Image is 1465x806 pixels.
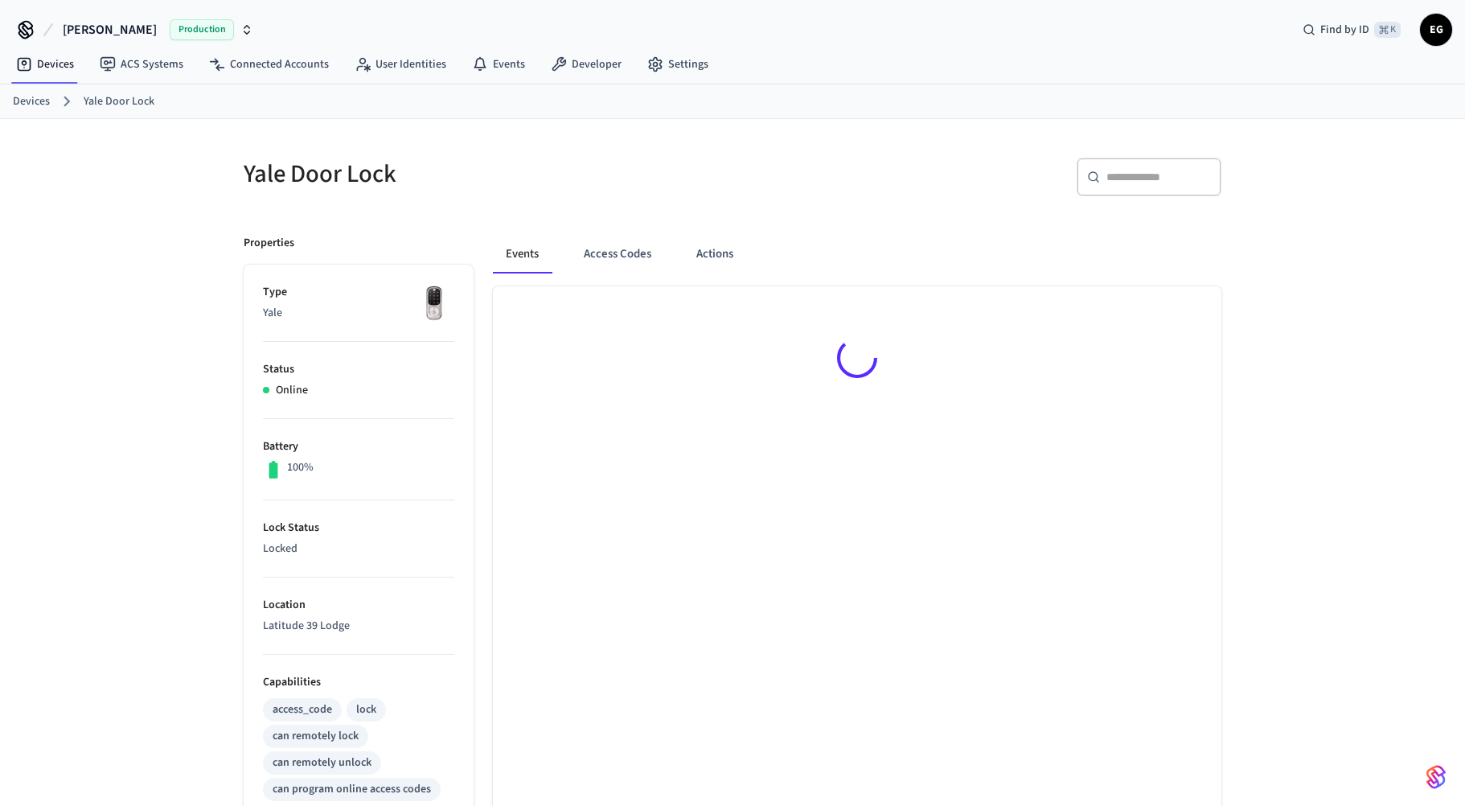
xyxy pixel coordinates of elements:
[1422,15,1451,44] span: EG
[287,459,314,476] p: 100%
[196,50,342,79] a: Connected Accounts
[170,19,234,40] span: Production
[87,50,196,79] a: ACS Systems
[571,235,664,273] button: Access Codes
[263,361,454,378] p: Status
[263,438,454,455] p: Battery
[1290,15,1414,44] div: Find by ID⌘ K
[84,93,154,110] a: Yale Door Lock
[1420,14,1452,46] button: EG
[1374,22,1401,38] span: ⌘ K
[538,50,634,79] a: Developer
[634,50,721,79] a: Settings
[356,701,376,718] div: lock
[263,520,454,537] p: Lock Status
[263,597,454,614] p: Location
[263,674,454,691] p: Capabilities
[493,235,1221,273] div: ant example
[273,755,371,771] div: can remotely unlock
[276,382,308,399] p: Online
[244,235,294,252] p: Properties
[1320,22,1369,38] span: Find by ID
[414,284,454,324] img: Yale Assure Touchscreen Wifi Smart Lock, Satin Nickel, Front
[263,284,454,301] p: Type
[273,728,359,745] div: can remotely lock
[459,50,538,79] a: Events
[13,93,50,110] a: Devices
[263,618,454,635] p: Latitude 39 Lodge
[683,235,746,273] button: Actions
[493,235,552,273] button: Events
[1426,764,1446,790] img: SeamLogoGradient.69752ec5.svg
[273,701,332,718] div: access_code
[63,20,157,39] span: [PERSON_NAME]
[3,50,87,79] a: Devices
[244,158,723,191] h5: Yale Door Lock
[263,541,454,557] p: Locked
[342,50,459,79] a: User Identities
[263,305,454,322] p: Yale
[273,781,431,798] div: can program online access codes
